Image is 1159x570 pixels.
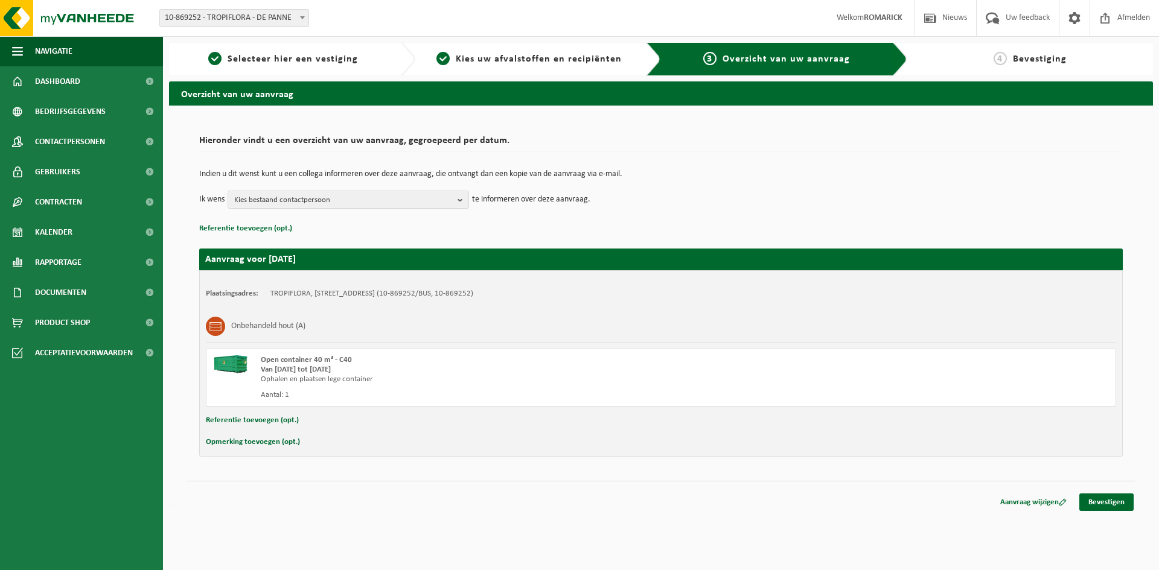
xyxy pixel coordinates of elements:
[206,290,258,297] strong: Plaatsingsadres:
[35,97,106,127] span: Bedrijfsgegevens
[261,366,331,373] strong: Van [DATE] tot [DATE]
[421,52,637,66] a: 2Kies uw afvalstoffen en recipiënten
[35,277,86,308] span: Documenten
[35,36,72,66] span: Navigatie
[35,157,80,187] span: Gebruikers
[160,10,308,27] span: 10-869252 - TROPIFLORA - DE PANNE
[864,13,902,22] strong: ROMARICK
[199,170,1123,179] p: Indien u dit wenst kunt u een collega informeren over deze aanvraag, die ontvangt dan een kopie v...
[1079,493,1134,511] a: Bevestigen
[234,191,453,209] span: Kies bestaand contactpersoon
[35,187,82,217] span: Contracten
[35,338,133,368] span: Acceptatievoorwaarden
[261,390,709,400] div: Aantal: 1
[270,289,473,299] td: TROPIFLORA, [STREET_ADDRESS] (10-869252/BUS, 10-869252)
[228,191,469,209] button: Kies bestaand contactpersoon
[206,413,299,428] button: Referentie toevoegen (opt.)
[228,54,358,64] span: Selecteer hier een vestiging
[723,54,850,64] span: Overzicht van uw aanvraag
[199,221,292,236] button: Referentie toevoegen (opt.)
[35,127,105,157] span: Contactpersonen
[169,81,1153,105] h2: Overzicht van uw aanvraag
[231,317,305,336] h3: Onbehandeld hout (A)
[35,247,81,277] span: Rapportage
[199,136,1123,152] h2: Hieronder vindt u een overzicht van uw aanvraag, gegroepeerd per datum.
[436,52,450,65] span: 2
[206,434,300,450] button: Opmerking toevoegen (opt.)
[159,9,309,27] span: 10-869252 - TROPIFLORA - DE PANNE
[991,493,1076,511] a: Aanvraag wijzigen
[212,355,249,373] img: HK-XC-40-GN-00.png
[35,66,80,97] span: Dashboard
[1013,54,1067,64] span: Bevestiging
[261,356,352,364] span: Open container 40 m³ - C40
[703,52,717,65] span: 3
[472,191,590,209] p: te informeren over deze aanvraag.
[35,308,90,338] span: Product Shop
[994,52,1007,65] span: 4
[456,54,622,64] span: Kies uw afvalstoffen en recipiënten
[175,52,391,66] a: 1Selecteer hier een vestiging
[205,255,296,264] strong: Aanvraag voor [DATE]
[199,191,225,209] p: Ik wens
[35,217,72,247] span: Kalender
[208,52,222,65] span: 1
[261,375,709,384] div: Ophalen en plaatsen lege container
